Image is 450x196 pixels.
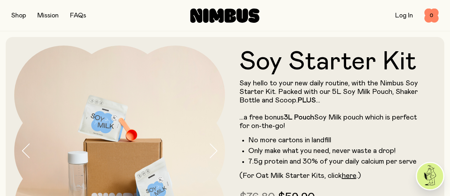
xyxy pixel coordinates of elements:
li: No more cartons in landfill [248,136,422,144]
span: .) [356,172,361,179]
img: agent [417,163,443,189]
strong: Pouch [294,114,314,121]
a: FAQs [70,12,86,19]
li: 7.5g protein and 30% of your daily calcium per serve [248,157,422,166]
p: Say hello to your new daily routine, with the Nimbus Soy Starter Kit. Packed with our 5L Soy Milk... [239,79,422,130]
a: Log In [395,12,413,19]
a: Mission [37,12,59,19]
strong: 3L [284,114,292,121]
li: Only make what you need, never waste a drop! [248,147,422,155]
h1: Soy Starter Kit [239,49,422,75]
span: (For Oat Milk Starter Kits, click [239,172,342,179]
a: here [342,172,356,179]
strong: PLUS [298,97,316,104]
button: 0 [424,9,439,23]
